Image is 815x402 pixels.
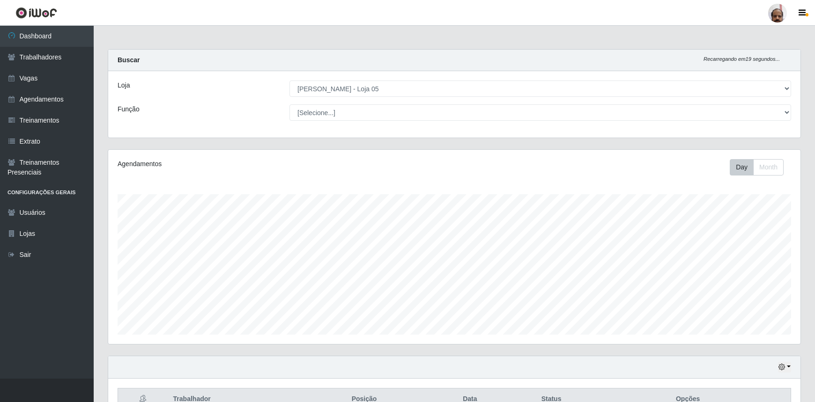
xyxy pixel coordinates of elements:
button: Month [753,159,784,175]
button: Day [730,159,754,175]
i: Recarregando em 19 segundos... [704,56,780,62]
strong: Buscar [118,56,140,64]
label: Loja [118,80,130,90]
div: Agendamentos [118,159,390,169]
img: CoreUI Logo [15,7,57,19]
label: Função [118,104,140,114]
div: Toolbar with button groups [730,159,791,175]
div: First group [730,159,784,175]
